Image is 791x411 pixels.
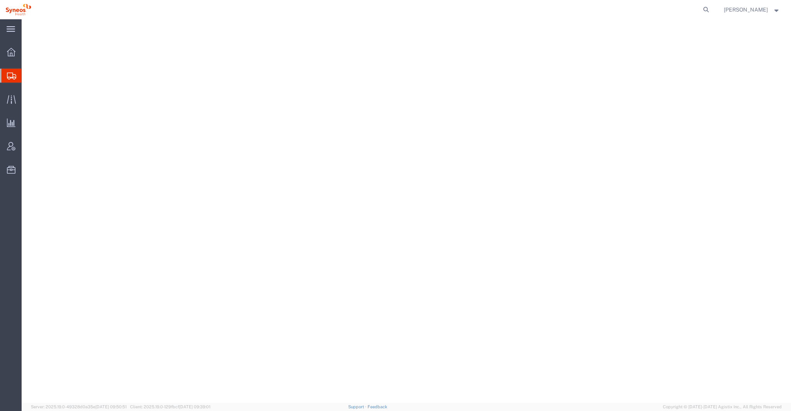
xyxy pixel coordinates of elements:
span: Server: 2025.19.0-49328d0a35e [31,404,127,409]
img: logo [5,4,31,15]
span: Raquel Ramirez Garcia [724,5,768,14]
iframe: FS Legacy Container [22,19,791,403]
a: Feedback [368,404,387,409]
span: [DATE] 09:50:51 [95,404,127,409]
span: Copyright © [DATE]-[DATE] Agistix Inc., All Rights Reserved [663,404,782,410]
span: Client: 2025.19.0-129fbcf [130,404,210,409]
button: [PERSON_NAME] [723,5,781,14]
span: [DATE] 09:39:01 [179,404,210,409]
a: Support [348,404,368,409]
